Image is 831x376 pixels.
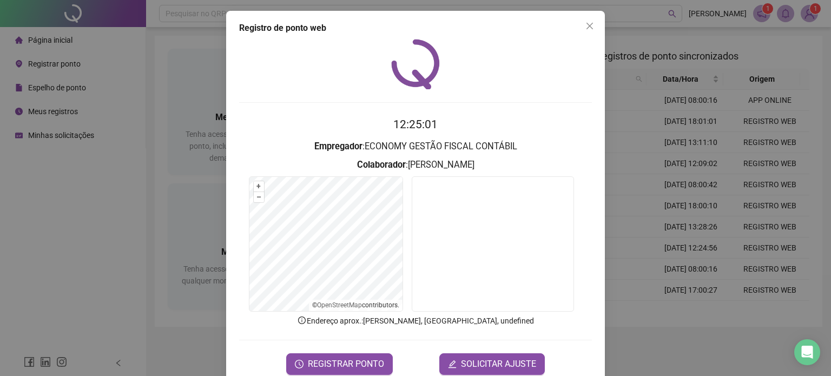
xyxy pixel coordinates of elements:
button: REGISTRAR PONTO [286,353,393,375]
h3: : ECONOMY GESTÃO FISCAL CONTÁBIL [239,140,592,154]
div: Registro de ponto web [239,22,592,35]
a: OpenStreetMap [317,301,362,309]
span: edit [448,360,457,368]
span: REGISTRAR PONTO [308,358,384,371]
h3: : [PERSON_NAME] [239,158,592,172]
div: Open Intercom Messenger [794,339,820,365]
span: close [585,22,594,30]
p: Endereço aprox. : [PERSON_NAME], [GEOGRAPHIC_DATA], undefined [239,315,592,327]
button: – [254,192,264,202]
span: clock-circle [295,360,304,368]
strong: Empregador [314,141,362,151]
li: © contributors. [312,301,399,309]
strong: Colaborador [357,160,406,170]
button: Close [581,17,598,35]
button: editSOLICITAR AJUSTE [439,353,545,375]
img: QRPoint [391,39,440,89]
time: 12:25:01 [393,118,438,131]
span: info-circle [297,315,307,325]
span: SOLICITAR AJUSTE [461,358,536,371]
button: + [254,181,264,192]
